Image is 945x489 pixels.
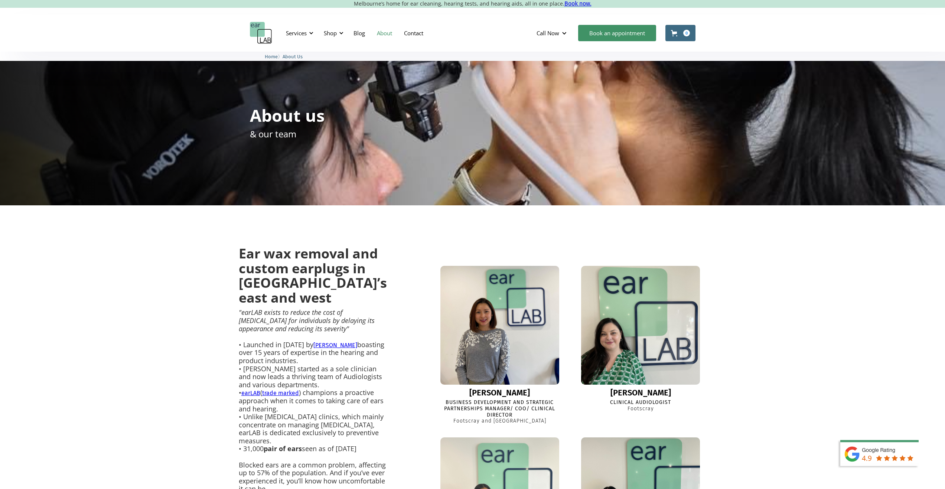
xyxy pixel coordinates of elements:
[628,406,654,412] div: Footscray
[453,418,546,424] div: Footscray and [GEOGRAPHIC_DATA]
[283,53,303,60] a: About Us
[239,246,387,305] h2: Ear wax removal and custom earplugs in [GEOGRAPHIC_DATA]’s east and west
[434,266,566,424] a: Lisa[PERSON_NAME]Business Development and Strategic Partnerships Manager/ COO/ Clinical DirectorF...
[250,22,272,44] a: home
[440,266,559,385] img: Lisa
[265,54,278,59] span: Home
[250,127,296,140] p: & our team
[434,400,566,418] div: Business Development and Strategic Partnerships Manager/ COO/ Clinical Director
[265,53,278,60] a: Home
[241,389,260,397] a: earLAB
[398,22,429,44] a: Contact
[250,107,325,124] h1: About us
[319,22,346,44] div: Shop
[239,308,375,333] em: "earLAB exists to reduce the cost of [MEDICAL_DATA] for individuals by delaying its appearance an...
[281,22,316,44] div: Services
[469,388,530,397] div: [PERSON_NAME]
[348,22,371,44] a: Blog
[286,29,307,37] div: Services
[283,54,303,59] span: About Us
[262,389,299,397] a: trade marked
[665,25,695,41] a: Open cart
[531,22,574,44] div: Call Now
[683,30,690,36] div: 0
[610,388,671,397] div: [PERSON_NAME]
[265,53,283,61] li: 〉
[371,22,398,44] a: About
[581,266,700,385] img: Eleanor
[324,29,337,37] div: Shop
[264,444,302,453] strong: pair of ears
[313,342,357,349] a: [PERSON_NAME]
[537,29,559,37] div: Call Now
[578,25,656,41] a: Book an appointment
[610,400,671,406] div: Clinical Audiologist
[575,266,706,412] a: Eleanor[PERSON_NAME]Clinical AudiologistFootscray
